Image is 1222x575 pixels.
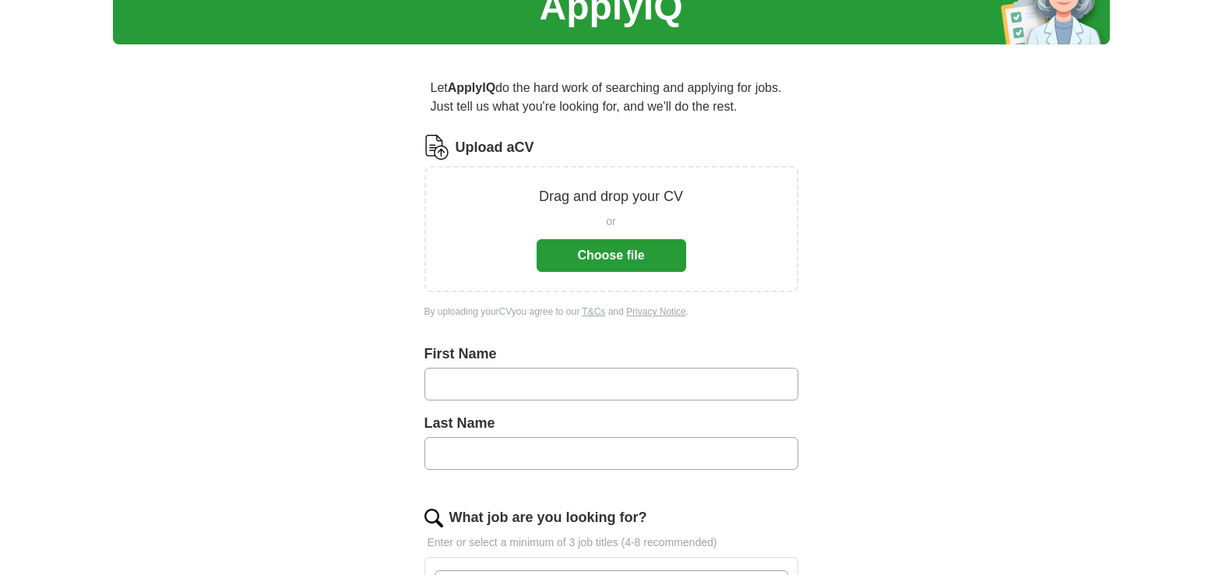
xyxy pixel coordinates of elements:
label: Last Name [424,413,798,434]
label: Upload a CV [456,137,534,158]
div: By uploading your CV you agree to our and . [424,305,798,319]
p: Let do the hard work of searching and applying for jobs. Just tell us what you're looking for, an... [424,72,798,122]
label: First Name [424,344,798,365]
strong: ApplyIQ [448,81,495,94]
a: T&Cs [582,306,605,317]
p: Enter or select a minimum of 3 job titles (4-8 recommended) [424,534,798,551]
img: search.png [424,509,443,527]
button: Choose file [537,239,686,272]
label: What job are you looking for? [449,507,647,528]
a: Privacy Notice [626,306,686,317]
span: or [606,213,615,230]
img: CV Icon [424,135,449,160]
p: Drag and drop your CV [539,186,683,207]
